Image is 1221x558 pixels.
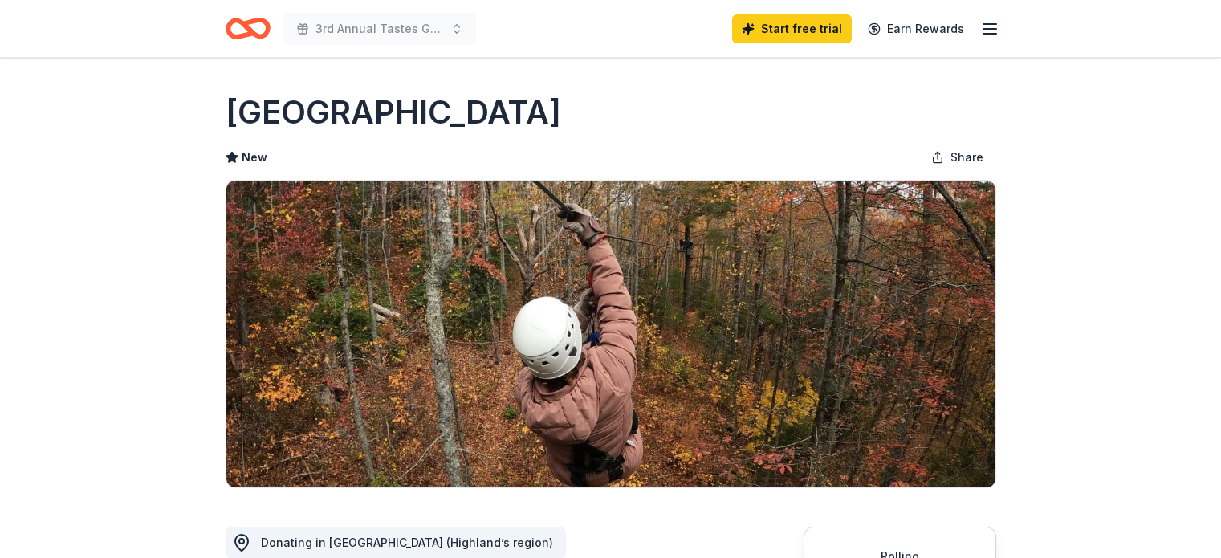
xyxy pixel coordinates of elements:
[315,19,444,39] span: 3rd Annual Tastes Good Sounds Good
[261,536,553,549] span: Donating in [GEOGRAPHIC_DATA] (Highland’s region)
[950,148,983,167] span: Share
[732,14,852,43] a: Start free trial
[226,181,995,487] img: Image for Highlands Aerial Park
[283,13,476,45] button: 3rd Annual Tastes Good Sounds Good
[858,14,974,43] a: Earn Rewards
[242,148,267,167] span: New
[226,90,561,135] h1: [GEOGRAPHIC_DATA]
[918,141,996,173] button: Share
[226,10,271,47] a: Home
